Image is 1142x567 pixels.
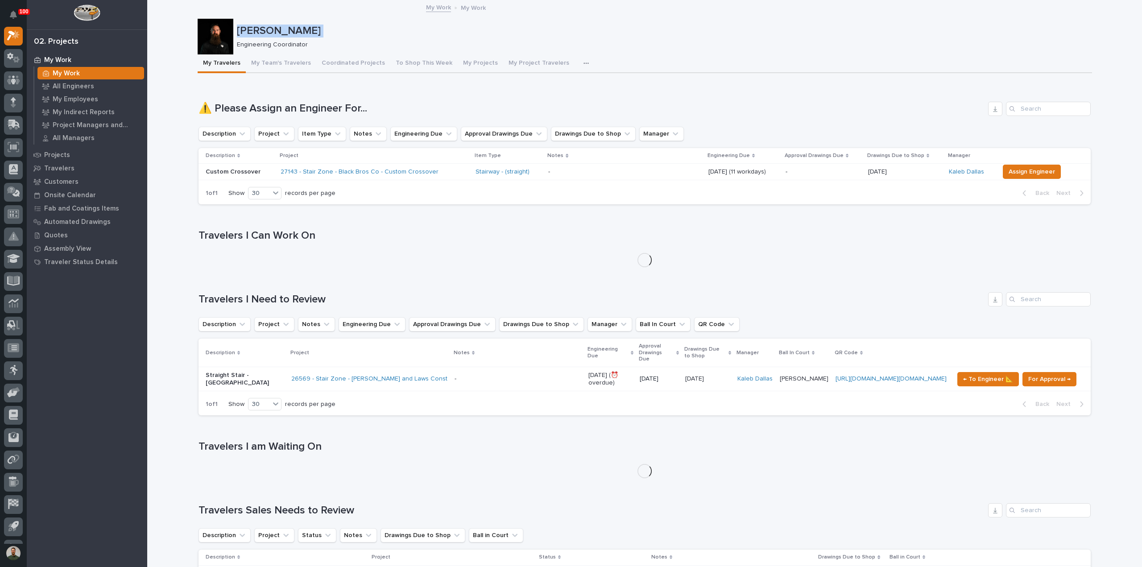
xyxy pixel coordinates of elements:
[228,190,244,197] p: Show
[254,317,294,331] button: Project
[53,121,141,129] p: Project Managers and Engineers
[298,528,336,542] button: Status
[298,317,335,331] button: Notes
[199,127,251,141] button: Description
[199,504,985,517] h1: Travelers Sales Needs to Review
[503,54,575,73] button: My Project Travelers
[551,127,636,141] button: Drawings Due to Shop
[44,232,68,240] p: Quotes
[694,317,740,331] button: QR Code
[475,151,501,161] p: Item Type
[350,127,387,141] button: Notes
[1030,189,1049,197] span: Back
[1056,400,1076,408] span: Next
[27,161,147,175] a: Travelers
[11,11,23,25] div: Notifications100
[780,375,828,383] p: [PERSON_NAME]
[298,127,346,141] button: Item Type
[34,93,147,105] a: My Employees
[1022,372,1076,386] button: For Approval →
[285,190,335,197] p: records per page
[547,151,563,161] p: Notes
[639,127,684,141] button: Manager
[254,127,294,141] button: Project
[963,374,1013,385] span: ← To Engineer 📐
[588,317,632,331] button: Manager
[281,168,439,176] a: 27143 - Stair Zone - Black Bros Co - Custom Crossover
[785,151,844,161] p: Approval Drawings Due
[44,56,71,64] p: My Work
[340,528,377,542] button: Notes
[1015,400,1053,408] button: Back
[199,182,225,204] p: 1 of 1
[708,151,750,161] p: Engineering Due
[426,2,451,12] a: My Work
[316,54,390,73] button: Coordinated Projects
[254,528,294,542] button: Project
[548,168,550,176] div: -
[454,348,470,358] p: Notes
[53,134,95,142] p: All Managers
[206,552,235,562] p: Description
[639,341,674,364] p: Approval Drawings Due
[708,168,778,176] p: [DATE] (11 workdays)
[248,400,270,409] div: 30
[44,178,79,186] p: Customers
[1006,503,1091,517] input: Search
[74,4,100,21] img: Workspace Logo
[461,127,547,141] button: Approval Drawings Due
[34,67,147,79] a: My Work
[199,102,985,115] h1: ⚠️ Please Assign an Engineer For...
[199,293,985,306] h1: Travelers I Need to Review
[1028,374,1071,385] span: For Approval →
[27,188,147,202] a: Onsite Calendar
[455,375,456,383] div: -
[34,106,147,118] a: My Indirect Reports
[34,132,147,144] a: All Managers
[390,127,457,141] button: Engineering Due
[390,54,458,73] button: To Shop This Week
[20,8,29,15] p: 100
[237,25,1088,37] p: [PERSON_NAME]
[199,164,1091,180] tr: Custom Crossover27143 - Stair Zone - Black Bros Co - Custom Crossover Stairway - (straight) - [DA...
[228,401,244,408] p: Show
[458,54,503,73] button: My Projects
[34,37,79,47] div: 02. Projects
[867,151,924,161] p: Drawings Due to Shop
[4,544,23,563] button: users-avatar
[27,175,147,188] a: Customers
[737,348,759,358] p: Manager
[53,70,80,78] p: My Work
[199,393,225,415] p: 1 of 1
[1006,292,1091,306] input: Search
[818,552,875,562] p: Drawings Due to Shop
[1053,189,1091,197] button: Next
[1009,166,1055,177] span: Assign Engineer
[381,528,465,542] button: Drawings Due to Shop
[27,242,147,255] a: Assembly View
[53,95,98,103] p: My Employees
[199,367,1091,391] tr: Straight Stair - [GEOGRAPHIC_DATA]26569 - Stair Zone - [PERSON_NAME] and Laws Construction - Stra...
[1030,400,1049,408] span: Back
[588,372,633,387] p: [DATE] (⏰ overdue)
[469,528,523,542] button: Ball in Court
[949,168,984,176] a: Kaleb Dallas
[636,317,691,331] button: Ball In Court
[1053,400,1091,408] button: Next
[1006,102,1091,116] input: Search
[53,108,115,116] p: My Indirect Reports
[684,344,726,361] p: Drawings Due to Shop
[1056,189,1076,197] span: Next
[737,375,773,383] a: Kaleb Dallas
[198,54,246,73] button: My Travelers
[248,189,270,198] div: 30
[957,372,1019,386] button: ← To Engineer 📐
[1015,189,1053,197] button: Back
[199,317,251,331] button: Description
[499,317,584,331] button: Drawings Due to Shop
[685,373,706,383] p: [DATE]
[199,440,1091,453] h1: Travelers I am Waiting On
[461,2,486,12] p: My Work
[285,401,335,408] p: records per page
